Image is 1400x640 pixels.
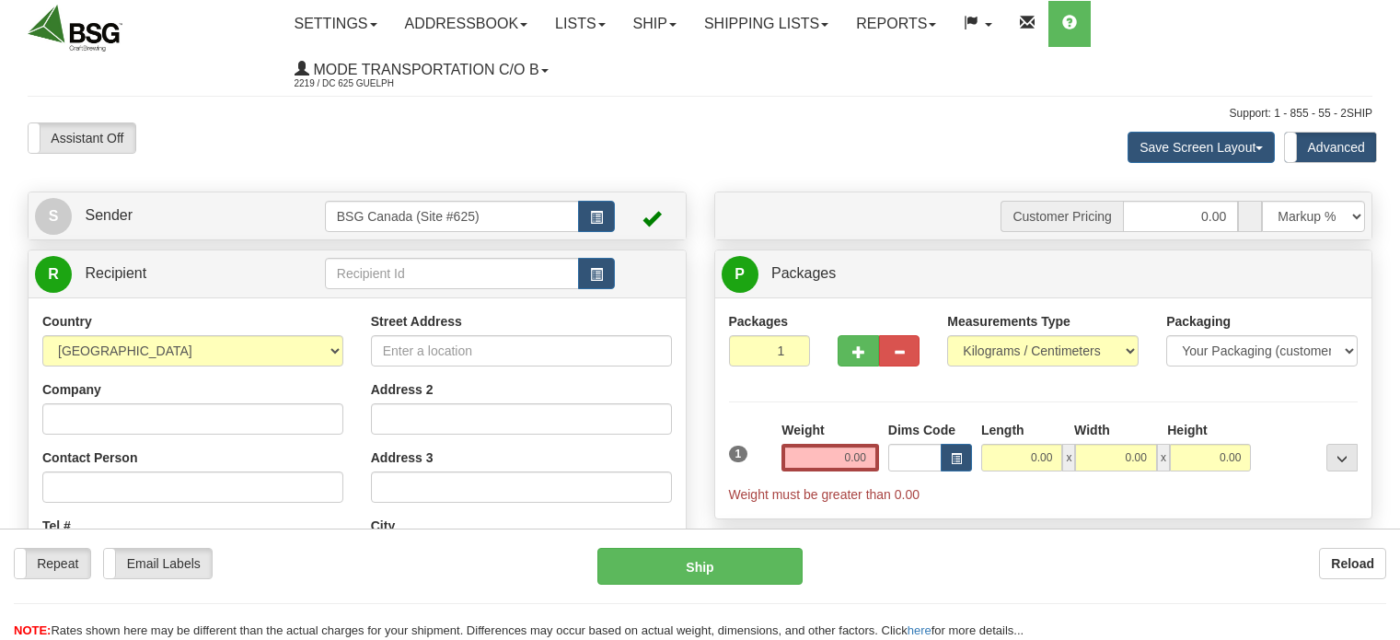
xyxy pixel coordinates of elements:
[391,1,542,47] a: Addressbook
[42,517,71,535] label: Tel #
[1074,421,1110,439] label: Width
[371,517,395,535] label: City
[325,201,579,232] input: Sender Id
[29,123,135,153] label: Assistant Off
[729,312,789,331] label: Packages
[309,62,539,77] span: Mode Transportation c/o B
[1358,226,1398,413] iframe: chat widget
[888,421,955,439] label: Dims Code
[325,258,579,289] input: Recipient Id
[729,446,748,462] span: 1
[35,256,72,293] span: R
[1062,444,1075,471] span: x
[1285,133,1376,162] label: Advanced
[35,255,293,293] a: R Recipient
[722,255,1366,293] a: P Packages
[35,197,325,235] a: S Sender
[690,1,842,47] a: Shipping lists
[281,1,391,47] a: Settings
[541,1,619,47] a: Lists
[1326,444,1358,471] div: ...
[85,265,146,281] span: Recipient
[1167,421,1208,439] label: Height
[371,312,462,331] label: Street Address
[1001,201,1122,232] span: Customer Pricing
[371,380,434,399] label: Address 2
[1157,444,1170,471] span: x
[722,256,758,293] span: P
[295,75,433,93] span: 2219 / DC 625 Guelph
[1166,312,1231,331] label: Packaging
[908,623,931,637] a: here
[15,549,90,578] label: Repeat
[42,380,101,399] label: Company
[104,549,212,578] label: Email Labels
[597,548,804,585] button: Ship
[1319,548,1386,579] button: Reload
[619,1,690,47] a: Ship
[42,448,137,467] label: Contact Person
[28,106,1372,122] div: Support: 1 - 855 - 55 - 2SHIP
[28,5,122,52] img: logo2219.jpg
[371,448,434,467] label: Address 3
[981,421,1024,439] label: Length
[947,312,1070,331] label: Measurements Type
[42,312,92,331] label: Country
[781,421,824,439] label: Weight
[842,1,950,47] a: Reports
[371,335,672,367] input: Enter a location
[1331,556,1374,571] b: Reload
[729,487,920,502] span: Weight must be greater than 0.00
[281,47,562,93] a: Mode Transportation c/o B 2219 / DC 625 Guelph
[771,265,836,281] span: Packages
[1128,132,1275,163] button: Save Screen Layout
[14,623,51,637] span: NOTE:
[35,198,72,235] span: S
[85,207,133,223] span: Sender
